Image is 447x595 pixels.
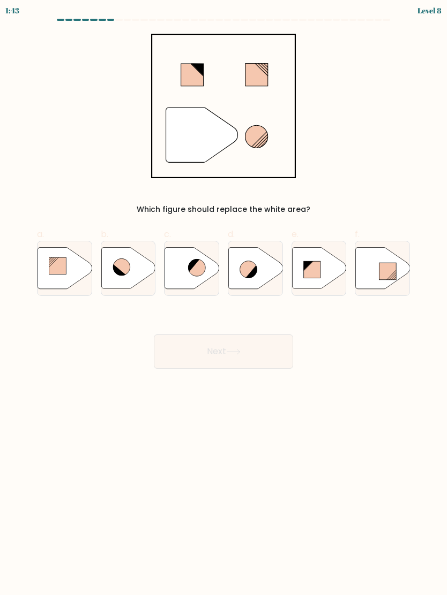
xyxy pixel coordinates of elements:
div: Which figure should replace the white area? [43,204,404,215]
div: Level 8 [418,5,442,16]
button: Next [154,334,293,369]
span: b. [101,228,108,240]
span: d. [228,228,235,240]
span: c. [164,228,171,240]
span: e. [292,228,299,240]
g: " [166,108,238,163]
div: 1:43 [5,5,19,16]
span: a. [37,228,44,240]
span: f. [355,228,360,240]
